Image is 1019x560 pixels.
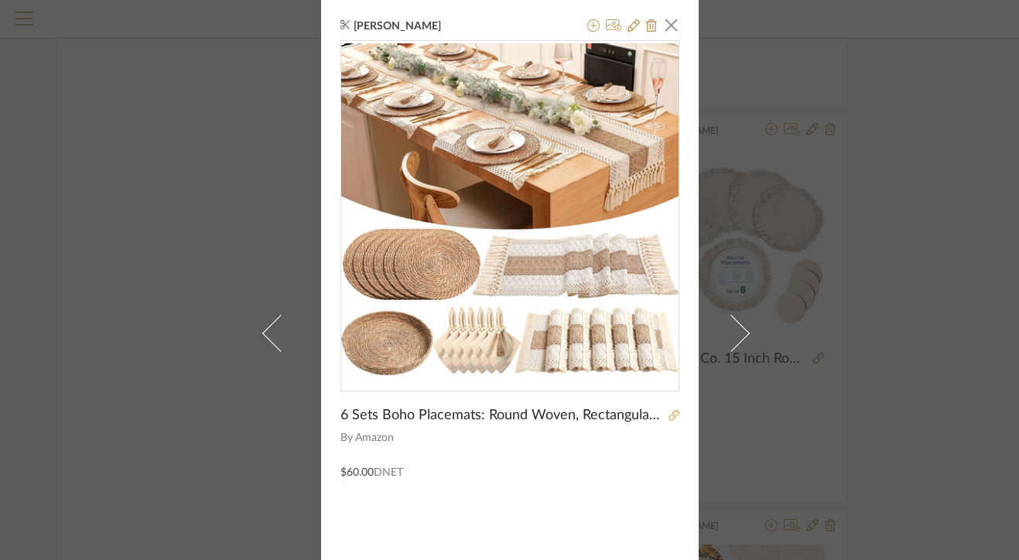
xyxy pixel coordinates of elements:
[340,430,353,446] span: By
[341,41,679,378] div: 0
[374,467,403,478] span: DNET
[656,9,687,40] button: Close
[354,19,465,33] span: [PERSON_NAME]
[341,43,679,375] img: 281aca51-492c-4692-aa6f-1bb742f8d8a9_436x436.jpg
[340,467,374,478] span: $60.00
[355,430,679,446] span: Amazon
[340,407,664,424] span: 6 Sets Boho Placemats: Round Woven, Rectangular Boho, Wooden Bead Napkin Rings, Cloth Napkins, Lo...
